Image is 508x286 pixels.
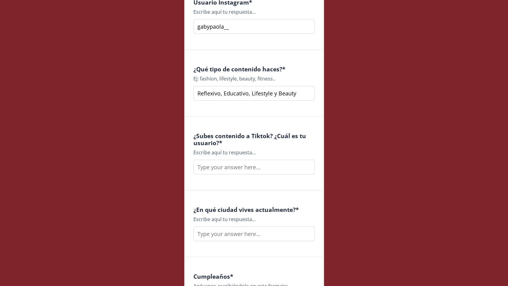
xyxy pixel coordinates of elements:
div: Escribe aquí tu respuesta... [193,8,315,16]
input: Type your answer here... [193,160,315,174]
input: Type your answer here... [193,19,315,34]
input: Type your answer here... [193,86,315,101]
div: Ej: fashion, lifestyle, beauty, fitness.. [193,75,315,82]
div: Escribe aquí tu respuesta... [193,149,315,156]
h4: ¿Subes contenido a Tiktok? ¿Cuál es tu usuario? * [193,132,315,146]
h4: ¿En qué ciudad vives actualmente? * [193,206,315,213]
div: Escribe aquí tu respuesta... [193,216,315,223]
h4: ¿Qué tipo de contenido haces? * [193,66,315,73]
h4: Cumpleaños * [193,273,315,280]
input: Type your answer here... [193,227,315,241]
